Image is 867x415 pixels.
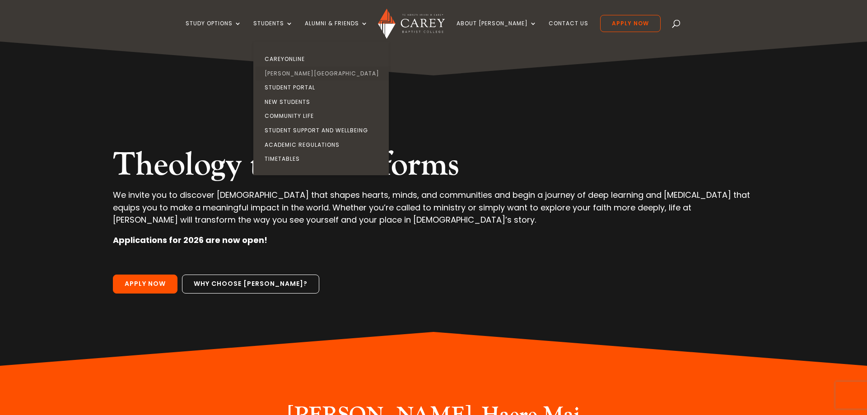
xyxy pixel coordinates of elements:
[457,20,537,42] a: About [PERSON_NAME]
[113,145,754,189] h2: Theology that transforms
[256,109,391,123] a: Community Life
[256,80,391,95] a: Student Portal
[256,52,391,66] a: CareyOnline
[256,152,391,166] a: Timetables
[253,20,293,42] a: Students
[256,138,391,152] a: Academic Regulations
[113,275,177,294] a: Apply Now
[256,66,391,81] a: [PERSON_NAME][GEOGRAPHIC_DATA]
[378,9,444,39] img: Carey Baptist College
[113,189,754,234] p: We invite you to discover [DEMOGRAPHIC_DATA] that shapes hearts, minds, and communities and begin...
[186,20,242,42] a: Study Options
[182,275,319,294] a: Why choose [PERSON_NAME]?
[600,15,661,32] a: Apply Now
[549,20,588,42] a: Contact Us
[305,20,368,42] a: Alumni & Friends
[113,234,267,246] strong: Applications for 2026 are now open!
[256,123,391,138] a: Student Support and Wellbeing
[256,95,391,109] a: New Students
